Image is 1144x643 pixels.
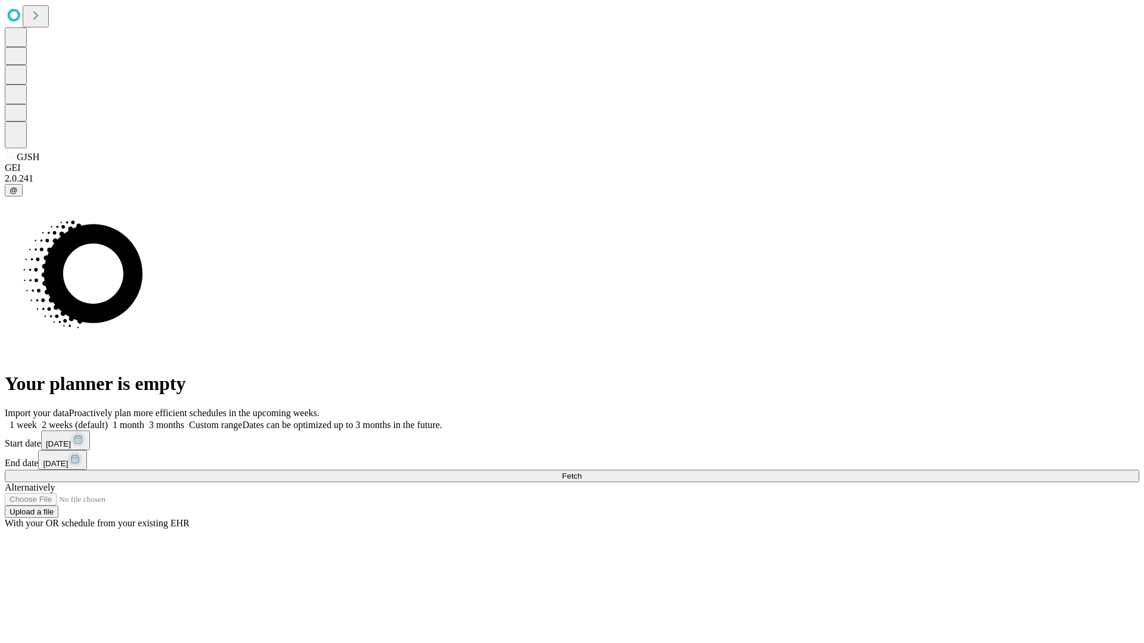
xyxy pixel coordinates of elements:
span: Dates can be optimized up to 3 months in the future. [243,420,442,430]
span: 1 week [10,420,37,430]
div: 2.0.241 [5,173,1139,184]
span: Proactively plan more efficient schedules in the upcoming weeks. [69,408,319,418]
button: Fetch [5,470,1139,482]
button: [DATE] [38,450,87,470]
button: @ [5,184,23,196]
div: GEI [5,163,1139,173]
span: [DATE] [46,439,71,448]
span: @ [10,186,18,195]
span: [DATE] [43,459,68,468]
span: 1 month [113,420,144,430]
span: 3 months [149,420,184,430]
span: 2 weeks (default) [42,420,108,430]
span: GJSH [17,152,39,162]
span: Custom range [189,420,242,430]
span: With your OR schedule from your existing EHR [5,518,189,528]
button: [DATE] [41,430,90,450]
span: Import your data [5,408,69,418]
div: Start date [5,430,1139,450]
button: Upload a file [5,505,58,518]
div: End date [5,450,1139,470]
span: Fetch [562,472,582,480]
span: Alternatively [5,482,55,492]
h1: Your planner is empty [5,373,1139,395]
